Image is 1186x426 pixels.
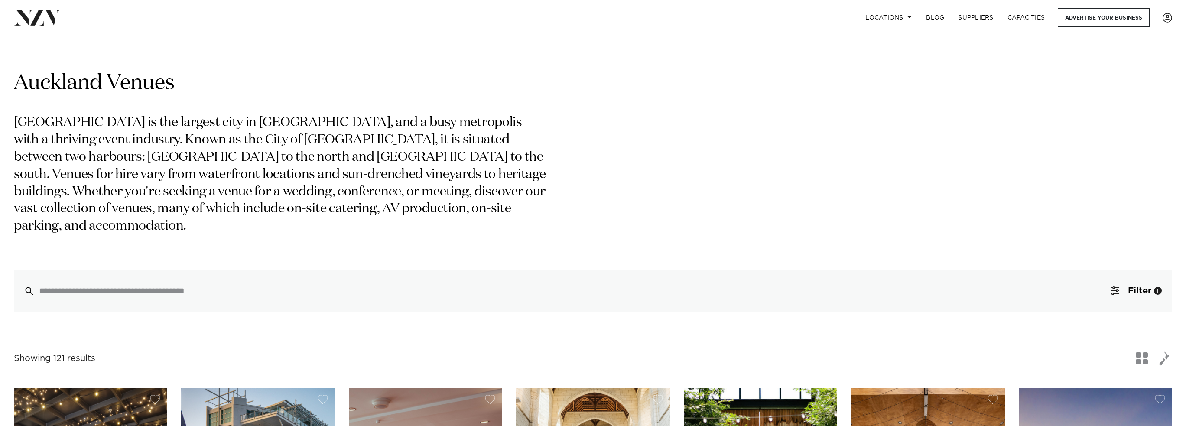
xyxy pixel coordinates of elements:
[919,8,951,27] a: BLOG
[1154,287,1162,295] div: 1
[1001,8,1052,27] a: Capacities
[1128,286,1151,295] span: Filter
[14,70,1172,97] h1: Auckland Venues
[14,352,95,365] div: Showing 121 results
[951,8,1000,27] a: SUPPLIERS
[1058,8,1150,27] a: Advertise your business
[14,114,549,235] p: [GEOGRAPHIC_DATA] is the largest city in [GEOGRAPHIC_DATA], and a busy metropolis with a thriving...
[1100,270,1172,312] button: Filter1
[858,8,919,27] a: Locations
[14,10,61,25] img: nzv-logo.png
